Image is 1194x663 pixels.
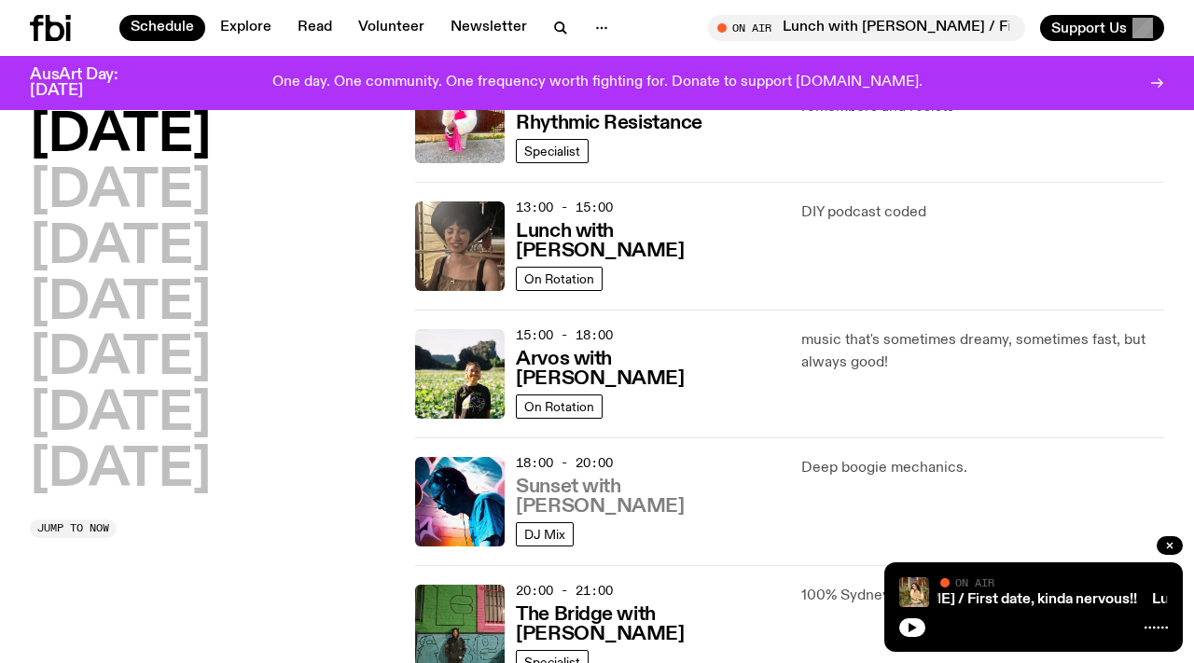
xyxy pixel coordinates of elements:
a: Lunch with [PERSON_NAME] / First date, kinda nervous!! [754,592,1137,607]
h3: Arvos with [PERSON_NAME] [516,350,778,389]
span: On Rotation [524,271,594,285]
a: Schedule [119,15,205,41]
a: Sunset with [PERSON_NAME] [516,474,778,517]
span: 15:00 - 18:00 [516,326,613,344]
a: Explore [209,15,283,41]
img: Tanya is standing in front of plants and a brick fence on a sunny day. She is looking to the left... [899,577,929,607]
a: DJ Mix [516,522,574,546]
a: Volunteer [347,15,436,41]
img: Bri is smiling and wearing a black t-shirt. She is standing in front of a lush, green field. Ther... [415,329,505,419]
span: 20:00 - 21:00 [516,582,613,600]
span: 18:00 - 20:00 [516,454,613,472]
h3: AusArt Day: [DATE] [30,67,149,99]
button: [DATE] [30,278,211,330]
a: The Bridge with [PERSON_NAME] [516,601,778,644]
a: Lunch with [PERSON_NAME] [516,218,778,261]
a: On Rotation [516,394,603,419]
button: Jump to now [30,519,117,538]
a: On Rotation [516,267,603,291]
p: Deep boogie mechanics. [801,457,1164,479]
a: Read [286,15,343,41]
img: Attu crouches on gravel in front of a brown wall. They are wearing a white fur coat with a hood, ... [415,74,505,163]
p: One day. One community. One frequency worth fighting for. Donate to support [DOMAIN_NAME]. [272,75,923,91]
button: [DATE] [30,166,211,218]
a: Arvos with [PERSON_NAME] [516,346,778,389]
span: Support Us [1051,20,1127,36]
span: DJ Mix [524,527,565,541]
span: On Rotation [524,399,594,413]
p: DIY podcast coded [801,201,1164,224]
h3: Sunset with [PERSON_NAME] [516,477,778,517]
h3: Rhythmic Resistance [516,114,702,133]
button: On AirLunch with [PERSON_NAME] / First date, kinda nervous!! [708,15,1025,41]
button: [DATE] [30,445,211,497]
p: music that's sometimes dreamy, sometimes fast, but always good! [801,329,1164,374]
h3: The Bridge with [PERSON_NAME] [516,605,778,644]
span: Specialist [524,144,580,158]
button: [DATE] [30,110,211,162]
p: 100% Sydney music [801,585,1164,607]
span: 13:00 - 15:00 [516,199,613,216]
a: Rhythmic Resistance [516,110,702,133]
a: Specialist [516,139,589,163]
button: Support Us [1040,15,1164,41]
a: Newsletter [439,15,538,41]
img: Simon Caldwell stands side on, looking downwards. He has headphones on. Behind him is a brightly ... [415,457,505,546]
button: [DATE] [30,389,211,441]
h3: Lunch with [PERSON_NAME] [516,222,778,261]
span: On Air [955,576,994,588]
button: [DATE] [30,333,211,385]
span: Jump to now [37,523,109,533]
button: [DATE] [30,222,211,274]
